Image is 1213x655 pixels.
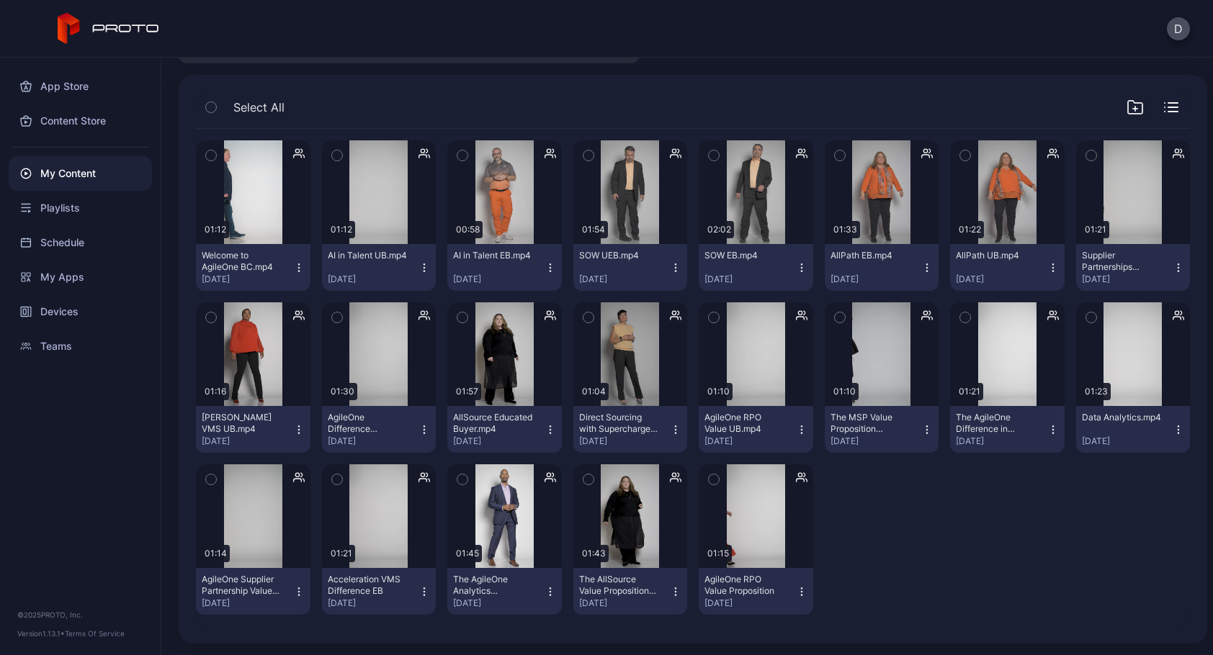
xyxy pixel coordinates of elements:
[9,104,152,138] a: Content Store
[453,412,532,435] div: AllSource Educated Buyer.mp4
[699,406,813,453] button: AgileOne RPO Value UB.mp4[DATE]
[1082,412,1161,423] div: Data Analytics.mp4
[704,597,796,609] div: [DATE]
[328,250,407,261] div: AI in Talent UB.mp4
[1076,244,1191,291] button: Supplier Partnerships EB.mp4[DATE]
[831,435,922,447] div: [DATE]
[447,568,562,615] button: The AgileOne Analytics Difference[DATE]
[704,435,796,447] div: [DATE]
[196,244,310,291] button: Welcome to AgileOne BC.mp4[DATE]
[65,629,125,638] a: Terms Of Service
[825,406,939,453] button: The MSP Value Proposition UB.mp4[DATE]
[202,597,293,609] div: [DATE]
[202,574,281,597] div: AgileOne Supplier Partnership Value Proposition UB
[579,412,658,435] div: Direct Sourcing with Supercharged Human Power.mp4
[831,250,910,261] div: AllPath EB.mp4
[1167,17,1190,40] button: D
[699,244,813,291] button: SOW EB.mp4[DATE]
[579,274,671,285] div: [DATE]
[573,406,688,453] button: Direct Sourcing with Supercharged Human Power.mp4[DATE]
[328,274,419,285] div: [DATE]
[328,412,407,435] div: AgileOne Difference Europe.mp4
[9,156,152,191] a: My Content
[322,406,437,453] button: AgileOne Difference Europe.mp4[DATE]
[704,250,784,261] div: SOW EB.mp4
[453,597,545,609] div: [DATE]
[202,435,293,447] div: [DATE]
[196,568,310,615] button: AgileOne Supplier Partnership Value Proposition UB[DATE]
[202,250,281,273] div: Welcome to AgileOne BC.mp4
[9,69,152,104] a: App Store
[825,244,939,291] button: AllPath EB.mp4[DATE]
[579,250,658,261] div: SOW UEB.mp4
[579,597,671,609] div: [DATE]
[202,274,293,285] div: [DATE]
[17,629,65,638] span: Version 1.13.1 •
[956,274,1047,285] div: [DATE]
[950,244,1065,291] button: AllPath UB.mp4[DATE]
[196,406,310,453] button: [PERSON_NAME] VMS UB.mp4[DATE]
[956,412,1035,435] div: The AgileOne Difference in Europe.mp4
[9,191,152,225] a: Playlists
[447,406,562,453] button: AllSource Educated Buyer.mp4[DATE]
[453,274,545,285] div: [DATE]
[950,406,1065,453] button: The AgileOne Difference in [GEOGRAPHIC_DATA]mp4[DATE]
[699,568,813,615] button: AgileOne RPO Value Proposition[DATE]
[573,244,688,291] button: SOW UEB.mp4[DATE]
[579,574,658,597] div: The AllSource Value Proposition UB
[831,412,910,435] div: The MSP Value Proposition UB.mp4
[233,99,285,116] span: Select All
[1082,250,1161,273] div: Supplier Partnerships EB.mp4
[322,244,437,291] button: AI in Talent UB.mp4[DATE]
[704,412,784,435] div: AgileOne RPO Value UB.mp4
[328,574,407,597] div: Acceleration VMS Difference EB
[447,244,562,291] button: AI in Talent EB.mp4[DATE]
[831,274,922,285] div: [DATE]
[956,250,1035,261] div: AllPath UB.mp4
[9,294,152,329] a: Devices
[328,597,419,609] div: [DATE]
[573,568,688,615] button: The AllSource Value Proposition UB[DATE]
[9,329,152,363] a: Teams
[453,250,532,261] div: AI in Talent EB.mp4
[322,568,437,615] button: Acceleration VMS Difference EB[DATE]
[1082,435,1173,447] div: [DATE]
[328,435,419,447] div: [DATE]
[704,574,784,597] div: AgileOne RPO Value Proposition
[704,274,796,285] div: [DATE]
[1076,406,1191,453] button: Data Analytics.mp4[DATE]
[202,412,281,435] div: Tamara Rasheid VMS UB.mp4
[17,609,143,620] div: © 2025 PROTO, Inc.
[579,435,671,447] div: [DATE]
[956,435,1047,447] div: [DATE]
[453,435,545,447] div: [DATE]
[1082,274,1173,285] div: [DATE]
[9,225,152,260] a: Schedule
[9,260,152,294] a: My Apps
[453,574,532,597] div: The AgileOne Analytics Difference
